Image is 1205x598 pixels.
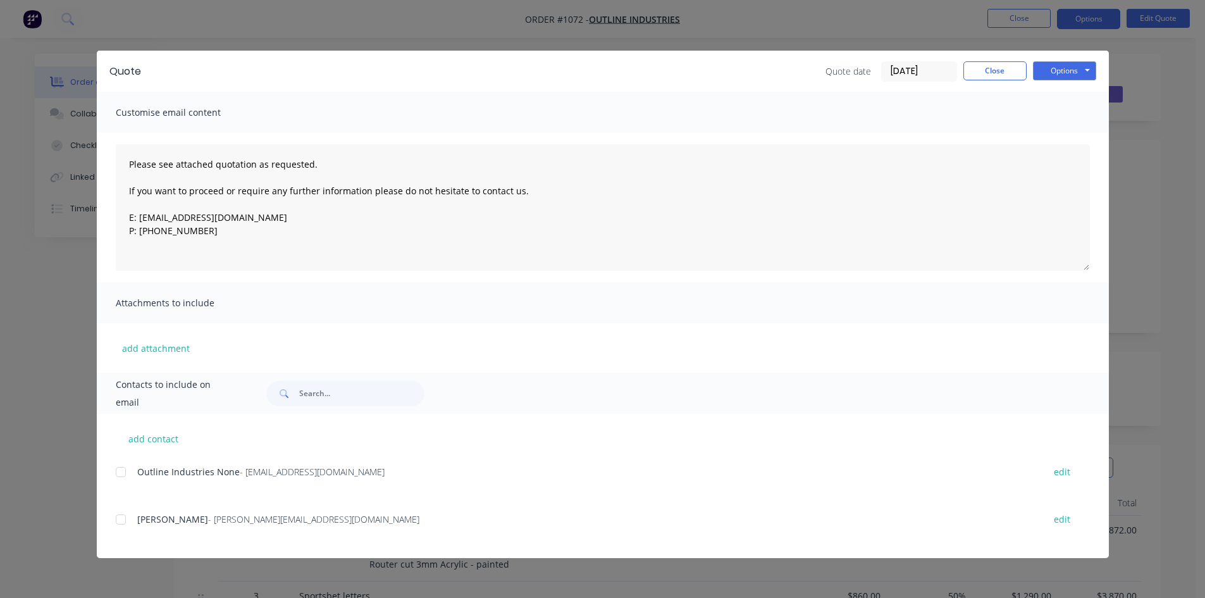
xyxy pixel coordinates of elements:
[825,65,871,78] span: Quote date
[116,339,196,358] button: add attachment
[137,513,208,525] span: [PERSON_NAME]
[208,513,419,525] span: - [PERSON_NAME][EMAIL_ADDRESS][DOMAIN_NAME]
[116,104,255,121] span: Customise email content
[299,381,424,406] input: Search...
[1046,511,1078,528] button: edit
[116,376,235,411] span: Contacts to include on email
[109,64,141,79] div: Quote
[963,61,1027,80] button: Close
[137,466,240,478] span: Outline Industries None
[116,294,255,312] span: Attachments to include
[1033,61,1096,80] button: Options
[116,429,192,448] button: add contact
[240,466,385,478] span: - [EMAIL_ADDRESS][DOMAIN_NAME]
[1046,463,1078,480] button: edit
[116,144,1090,271] textarea: Please see attached quotation as requested. If you want to proceed or require any further informa...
